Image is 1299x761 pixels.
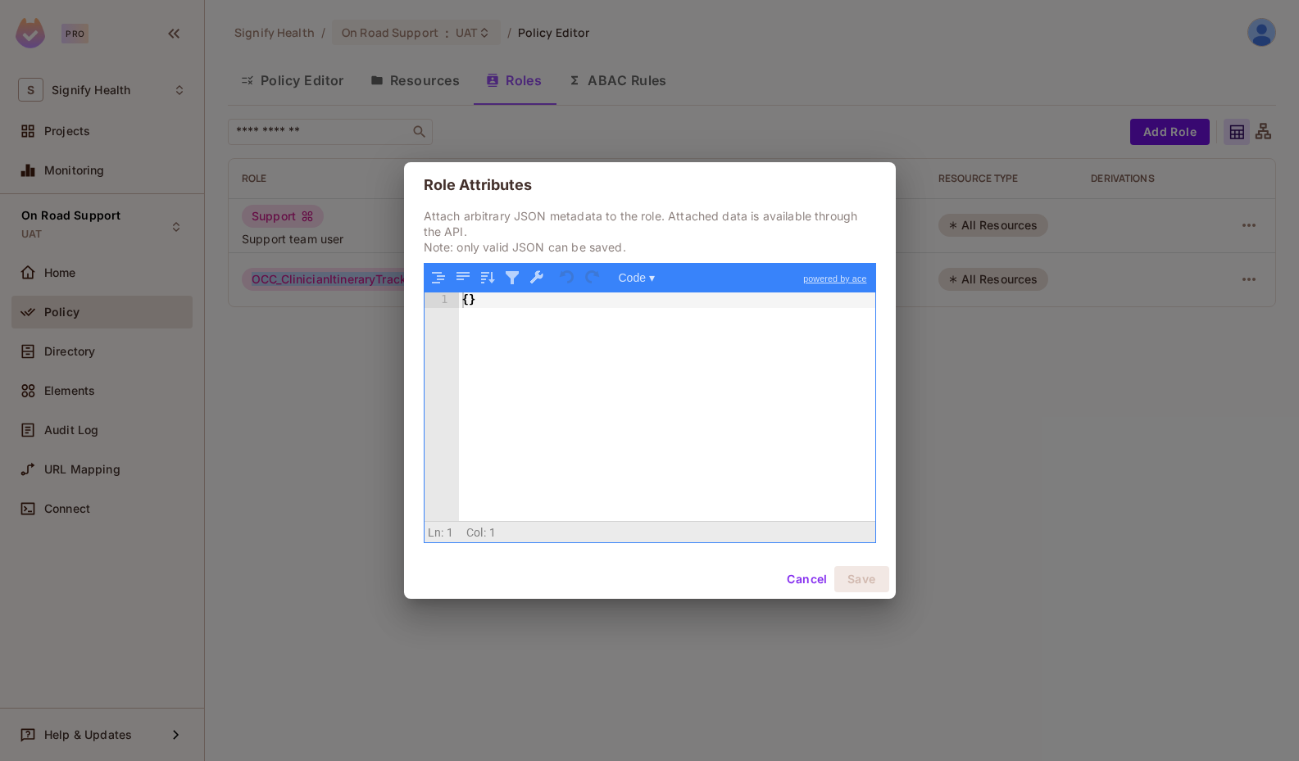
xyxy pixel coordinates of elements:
[447,526,453,539] span: 1
[428,526,443,539] span: Ln:
[613,267,661,288] button: Code ▾
[834,566,889,592] button: Save
[424,208,876,255] p: Attach arbitrary JSON metadata to the role. Attached data is available through the API. Note: onl...
[582,267,603,288] button: Redo (Ctrl+Shift+Z)
[489,526,496,539] span: 1
[795,264,874,293] a: powered by ace
[557,267,579,288] button: Undo last action (Ctrl+Z)
[477,267,498,288] button: Sort contents
[526,267,547,288] button: Repair JSON: fix quotes and escape characters, remove comments and JSONP notation, turn JavaScrip...
[466,526,486,539] span: Col:
[404,162,896,208] h2: Role Attributes
[452,267,474,288] button: Compact JSON data, remove all whitespaces (Ctrl+Shift+I)
[502,267,523,288] button: Filter, sort, or transform contents
[780,566,833,592] button: Cancel
[425,292,459,308] div: 1
[428,267,449,288] button: Format JSON data, with proper indentation and line feeds (Ctrl+I)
